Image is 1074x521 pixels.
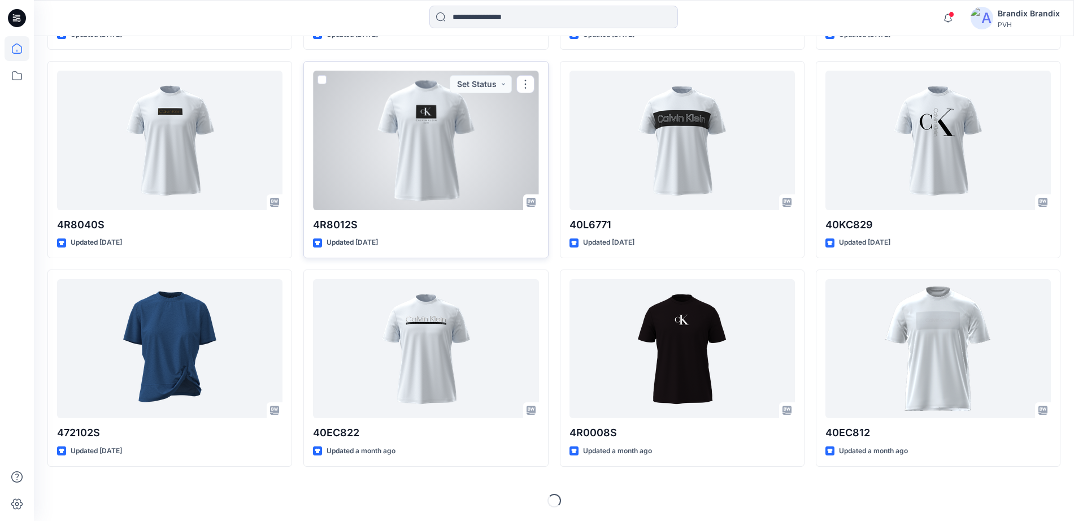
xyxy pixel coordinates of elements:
[583,445,652,457] p: Updated a month ago
[825,217,1051,233] p: 40KC829
[327,445,395,457] p: Updated a month ago
[583,237,634,249] p: Updated [DATE]
[57,279,282,418] a: 472102S
[313,425,538,441] p: 40EC822
[57,425,282,441] p: 472102S
[327,237,378,249] p: Updated [DATE]
[569,217,795,233] p: 40L6771
[71,237,122,249] p: Updated [DATE]
[569,71,795,210] a: 40L6771
[971,7,993,29] img: avatar
[313,279,538,418] a: 40EC822
[57,217,282,233] p: 4R8040S
[569,279,795,418] a: 4R0008S
[839,445,908,457] p: Updated a month ago
[313,71,538,210] a: 4R8012S
[57,71,282,210] a: 4R8040S
[825,71,1051,210] a: 40KC829
[839,237,890,249] p: Updated [DATE]
[825,425,1051,441] p: 40EC812
[998,20,1060,29] div: PVH
[569,425,795,441] p: 4R0008S
[825,279,1051,418] a: 40EC812
[313,217,538,233] p: 4R8012S
[71,445,122,457] p: Updated [DATE]
[998,7,1060,20] div: Brandix Brandix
